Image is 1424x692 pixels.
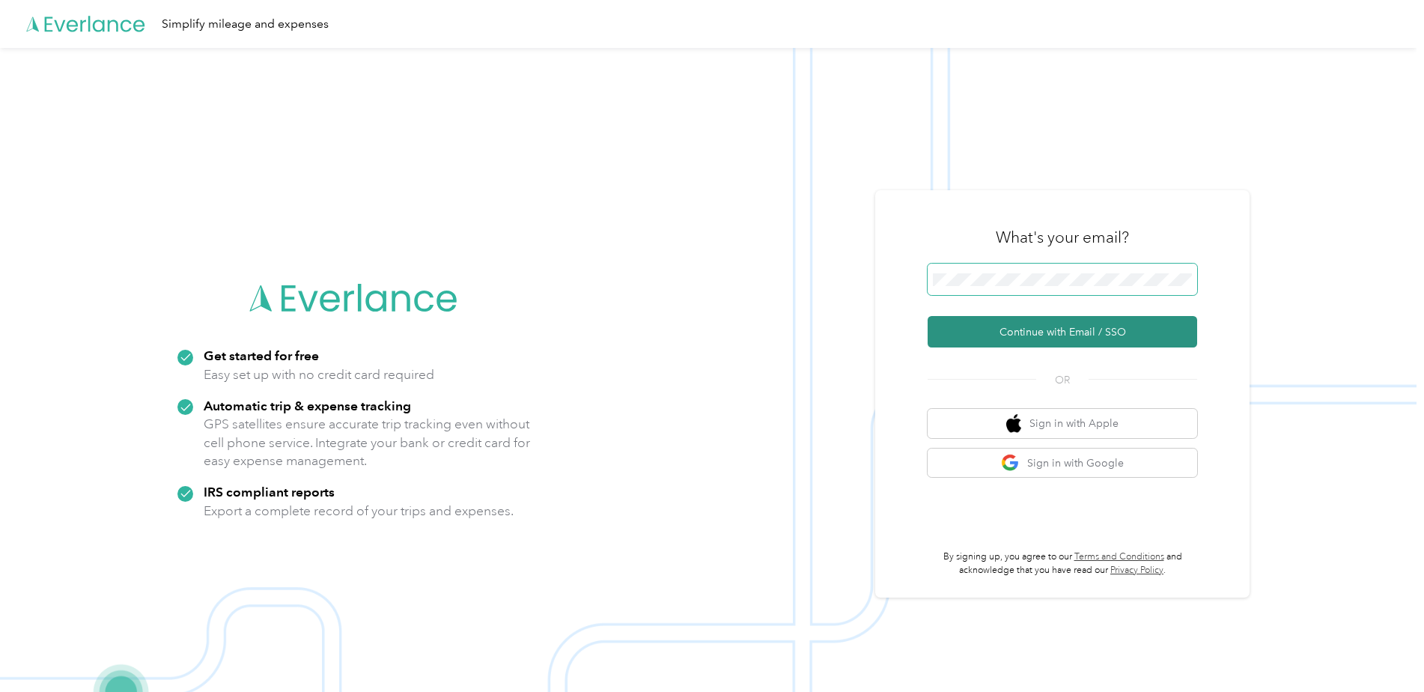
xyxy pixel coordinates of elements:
[928,550,1197,577] p: By signing up, you agree to our and acknowledge that you have read our .
[1036,372,1089,388] span: OR
[996,227,1129,248] h3: What's your email?
[204,415,531,470] p: GPS satellites ensure accurate trip tracking even without cell phone service. Integrate your bank...
[162,15,329,34] div: Simplify mileage and expenses
[928,409,1197,438] button: apple logoSign in with Apple
[1110,565,1163,576] a: Privacy Policy
[1001,454,1020,473] img: google logo
[204,398,411,413] strong: Automatic trip & expense tracking
[204,347,319,363] strong: Get started for free
[204,502,514,520] p: Export a complete record of your trips and expenses.
[928,449,1197,478] button: google logoSign in with Google
[1074,551,1164,562] a: Terms and Conditions
[928,316,1197,347] button: Continue with Email / SSO
[1006,414,1021,433] img: apple logo
[204,484,335,500] strong: IRS compliant reports
[204,365,434,384] p: Easy set up with no credit card required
